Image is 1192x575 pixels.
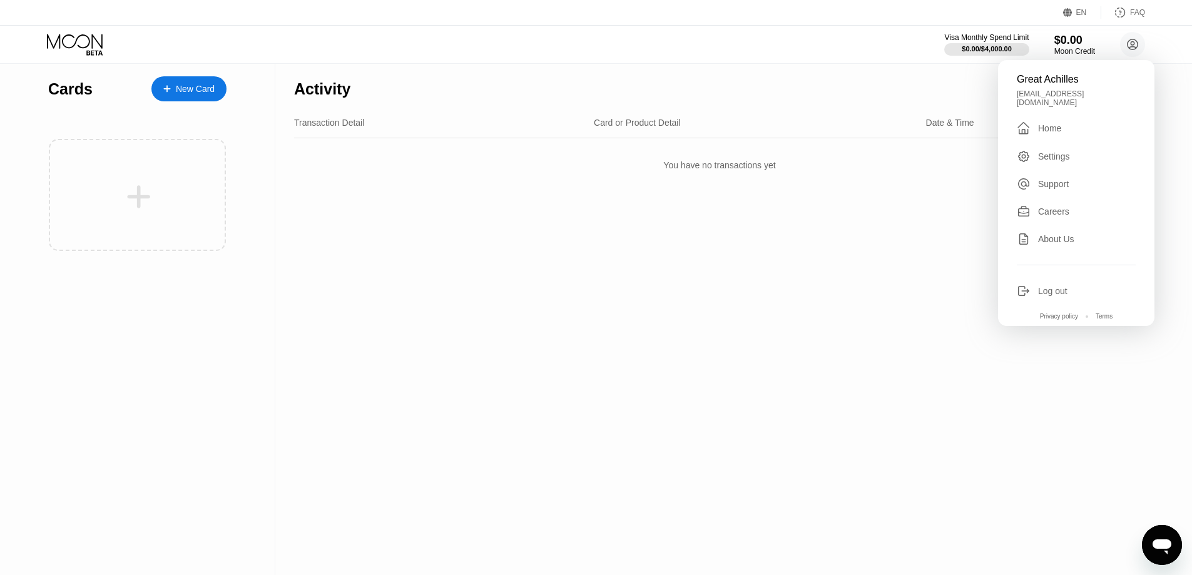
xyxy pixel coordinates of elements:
div: Log out [1017,284,1136,298]
div: Careers [1038,206,1069,216]
div: Activity [294,80,350,98]
div: New Card [151,76,227,101]
div: [EMAIL_ADDRESS][DOMAIN_NAME] [1017,89,1136,107]
div: Log out [1038,286,1067,296]
iframe: Button to launch messaging window [1142,525,1182,565]
div: Moon Credit [1054,47,1095,56]
div: Settings [1038,151,1070,161]
div: $0.00Moon Credit [1054,34,1095,56]
div: New Card [176,84,215,94]
div: Transaction Detail [294,118,364,128]
div: Terms [1096,313,1113,320]
div:  [1017,121,1031,136]
div: Great Achilles [1017,74,1136,85]
div: About Us [1038,234,1074,244]
div: Visa Monthly Spend Limit [944,33,1029,42]
div: Privacy policy [1040,313,1078,320]
div: $0.00 [1054,34,1095,47]
div: EN [1076,8,1087,17]
div: About Us [1017,232,1136,246]
div: You have no transactions yet [294,148,1145,183]
div: Cards [48,80,93,98]
div: Home [1038,123,1061,133]
div: Support [1017,177,1136,191]
div: FAQ [1101,6,1145,19]
div: Home [1017,121,1136,136]
div: Visa Monthly Spend Limit$0.00/$4,000.00 [944,33,1029,56]
div: EN [1063,6,1101,19]
div: FAQ [1130,8,1145,17]
div: Settings [1017,150,1136,163]
div: Card or Product Detail [594,118,681,128]
div: Date & Time [926,118,974,128]
div: Support [1038,179,1069,189]
div: Careers [1017,205,1136,218]
div: $0.00 / $4,000.00 [962,45,1012,53]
